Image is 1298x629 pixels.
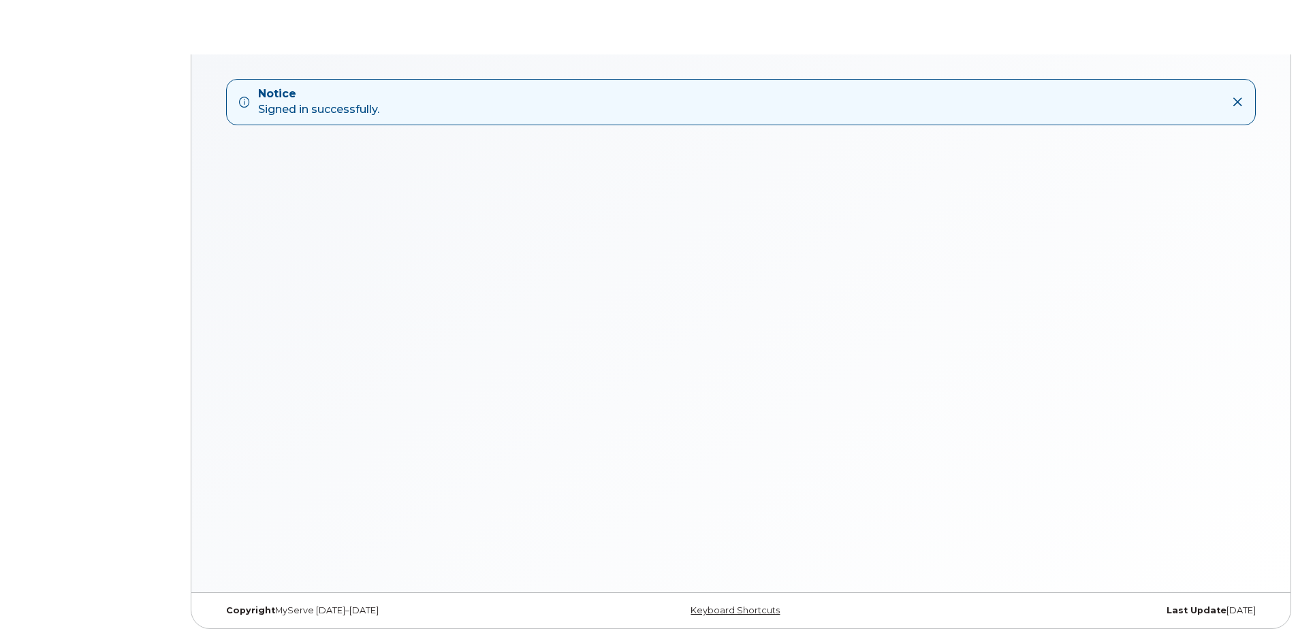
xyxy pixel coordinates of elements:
strong: Copyright [226,605,275,615]
div: MyServe [DATE]–[DATE] [216,605,566,616]
a: Keyboard Shortcuts [691,605,780,615]
strong: Last Update [1167,605,1226,615]
div: [DATE] [916,605,1266,616]
div: Signed in successfully. [258,86,379,118]
strong: Notice [258,86,379,102]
